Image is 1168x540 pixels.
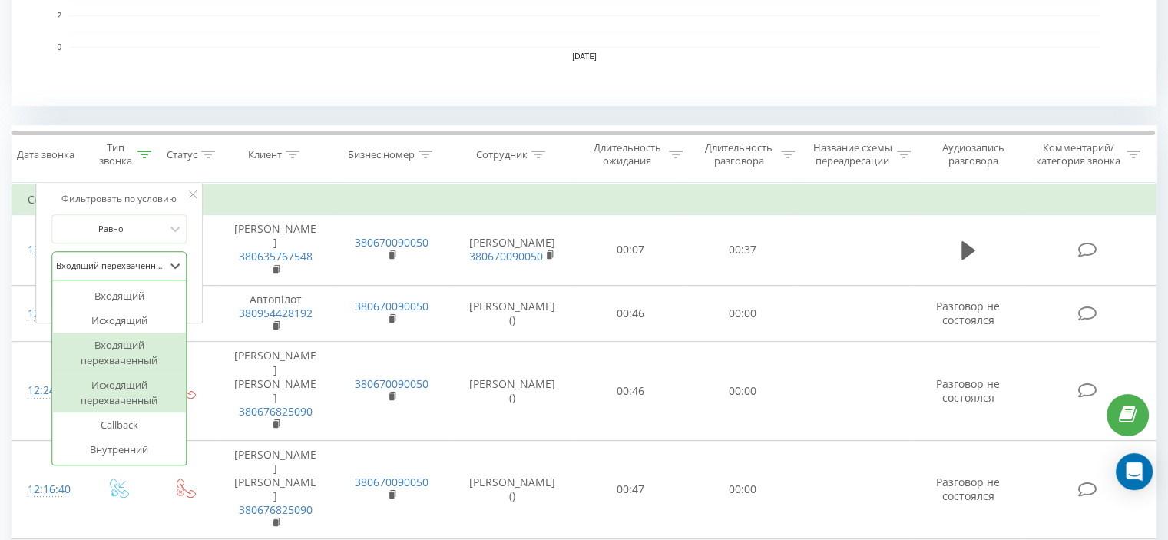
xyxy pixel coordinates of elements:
[28,376,68,406] div: 12:24:31
[348,148,415,161] div: Бизнес номер
[936,299,1000,327] span: Разговор не состоялся
[239,502,313,517] a: 380676825090
[248,148,282,161] div: Клиент
[217,215,333,286] td: [PERSON_NAME]
[1033,141,1123,167] div: Комментарий/категория звонка
[812,141,893,167] div: Название схемы переадресации
[469,249,543,263] a: 380670090050
[217,285,333,342] td: Автопілот
[936,376,1000,405] span: Разговор не состоялся
[28,235,68,265] div: 13:43:49
[52,412,186,437] div: Callback
[28,475,68,505] div: 12:16:40
[97,141,133,167] div: Тип звонка
[52,333,186,373] div: Входящий перехваченный
[476,148,528,161] div: Сотрудник
[28,299,68,329] div: 12:52:05
[687,440,798,538] td: 00:00
[355,235,428,250] a: 380670090050
[687,215,798,286] td: 00:37
[700,141,777,167] div: Длительность разговора
[355,376,428,391] a: 380670090050
[928,141,1018,167] div: Аудиозапись разговора
[239,249,313,263] a: 380635767548
[575,215,687,286] td: 00:07
[450,285,575,342] td: [PERSON_NAME] ()
[575,342,687,440] td: 00:46
[52,373,186,412] div: Исходящий перехваченный
[355,475,428,489] a: 380670090050
[52,437,186,462] div: Внутренний
[239,306,313,320] a: 380954428192
[17,148,74,161] div: Дата звонка
[51,191,187,207] div: Фильтровать по условию
[217,440,333,538] td: [PERSON_NAME] [PERSON_NAME]
[687,285,798,342] td: 00:00
[450,342,575,440] td: [PERSON_NAME] ()
[1116,453,1153,490] div: Open Intercom Messenger
[687,342,798,440] td: 00:00
[575,285,687,342] td: 00:46
[355,299,428,313] a: 380670090050
[239,404,313,419] a: 380676825090
[52,308,186,333] div: Исходящий
[57,43,61,51] text: 0
[52,283,186,308] div: Входящий
[589,141,666,167] div: Длительность ожидания
[57,12,61,20] text: 2
[575,440,687,538] td: 00:47
[450,440,575,538] td: [PERSON_NAME] ()
[167,148,197,161] div: Статус
[12,184,1156,215] td: Сегодня
[217,342,333,440] td: [PERSON_NAME] [PERSON_NAME]
[936,475,1000,503] span: Разговор не состоялся
[572,52,597,61] text: [DATE]
[450,215,575,286] td: [PERSON_NAME]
